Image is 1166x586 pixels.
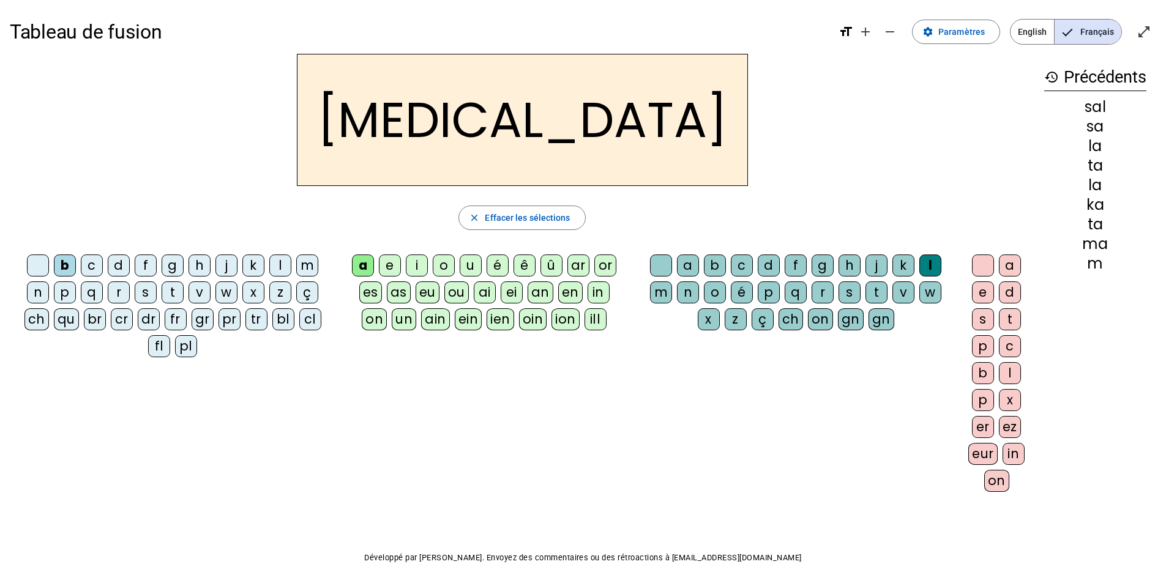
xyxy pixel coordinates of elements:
div: r [812,281,834,303]
div: oin [519,308,547,330]
div: l [269,254,291,276]
div: t [999,308,1021,330]
div: eu [416,281,439,303]
div: p [758,281,780,303]
div: w [215,281,237,303]
div: sa [1044,119,1146,134]
div: ien [487,308,514,330]
div: ion [551,308,580,330]
div: ç [752,308,774,330]
div: c [999,335,1021,357]
div: la [1044,178,1146,193]
span: Paramètres [938,24,985,39]
div: ar [567,254,589,276]
div: f [135,254,157,276]
div: ch [24,308,49,330]
div: eur [968,443,998,465]
div: or [594,254,616,276]
h2: [MEDICAL_DATA] [297,54,748,186]
div: on [808,308,833,330]
div: a [999,254,1021,276]
div: l [999,362,1021,384]
mat-icon: settings [922,26,933,37]
div: br [84,308,106,330]
span: English [1011,20,1054,44]
div: ta [1044,217,1146,232]
div: s [972,308,994,330]
div: n [677,281,699,303]
mat-icon: history [1044,70,1059,84]
div: t [162,281,184,303]
div: a [677,254,699,276]
div: gn [838,308,864,330]
div: q [785,281,807,303]
mat-icon: close [469,212,480,223]
div: f [785,254,807,276]
div: cl [299,308,321,330]
mat-button-toggle-group: Language selection [1010,19,1122,45]
div: as [387,281,411,303]
div: e [972,281,994,303]
div: h [189,254,211,276]
div: on [984,470,1009,492]
div: x [242,281,264,303]
div: tr [245,308,267,330]
div: ain [421,308,450,330]
div: pr [219,308,241,330]
button: Paramètres [912,20,1000,44]
div: fr [165,308,187,330]
div: z [725,308,747,330]
div: dr [138,308,160,330]
div: v [892,281,914,303]
mat-icon: add [858,24,873,39]
div: ou [444,281,469,303]
mat-icon: format_size [839,24,853,39]
div: ch [779,308,803,330]
div: l [919,254,941,276]
h1: Tableau de fusion [10,12,829,51]
div: cr [111,308,133,330]
div: on [362,308,387,330]
p: Développé par [PERSON_NAME]. Envoyez des commentaires ou des rétroactions à [EMAIL_ADDRESS][DOMAI... [10,551,1156,565]
div: é [731,281,753,303]
div: r [108,281,130,303]
div: c [81,254,103,276]
div: p [54,281,76,303]
div: s [135,281,157,303]
div: ez [999,416,1021,438]
div: x [698,308,720,330]
div: c [731,254,753,276]
div: g [812,254,834,276]
div: v [189,281,211,303]
div: g [162,254,184,276]
div: b [972,362,994,384]
div: in [1003,443,1025,465]
div: p [972,389,994,411]
div: in [588,281,610,303]
div: é [487,254,509,276]
div: i [406,254,428,276]
div: a [352,254,374,276]
div: k [242,254,264,276]
div: q [81,281,103,303]
div: ein [455,308,482,330]
div: pl [175,335,197,357]
button: Effacer les sélections [458,206,585,230]
div: o [433,254,455,276]
div: d [758,254,780,276]
div: b [704,254,726,276]
button: Augmenter la taille de la police [853,20,878,44]
h3: Précédents [1044,64,1146,91]
div: k [892,254,914,276]
div: d [108,254,130,276]
div: t [865,281,888,303]
div: j [865,254,888,276]
div: u [460,254,482,276]
div: ê [514,254,536,276]
div: h [839,254,861,276]
mat-icon: remove [883,24,897,39]
div: û [540,254,562,276]
div: ka [1044,198,1146,212]
div: fl [148,335,170,357]
mat-icon: open_in_full [1137,24,1151,39]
